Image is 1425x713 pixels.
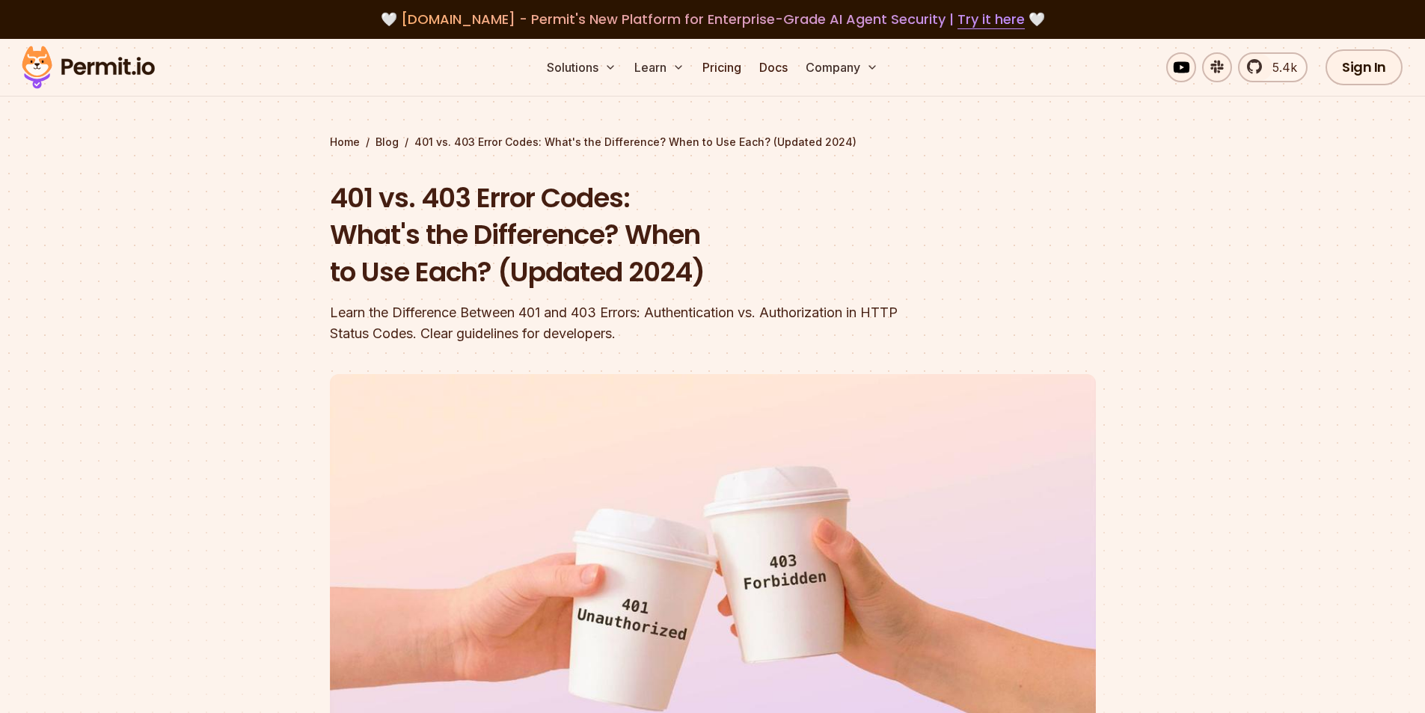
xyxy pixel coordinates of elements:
[36,9,1389,30] div: 🤍 🤍
[753,52,794,82] a: Docs
[541,52,622,82] button: Solutions
[628,52,690,82] button: Learn
[1238,52,1308,82] a: 5.4k
[330,180,904,291] h1: 401 vs. 403 Error Codes: What's the Difference? When to Use Each? (Updated 2024)
[957,10,1025,29] a: Try it here
[330,302,904,344] div: Learn the Difference Between 401 and 403 Errors: Authentication vs. Authorization in HTTP Status ...
[401,10,1025,28] span: [DOMAIN_NAME] - Permit's New Platform for Enterprise-Grade AI Agent Security |
[696,52,747,82] a: Pricing
[15,42,162,93] img: Permit logo
[330,135,360,150] a: Home
[376,135,399,150] a: Blog
[1263,58,1297,76] span: 5.4k
[800,52,884,82] button: Company
[330,135,1096,150] div: / /
[1326,49,1403,85] a: Sign In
